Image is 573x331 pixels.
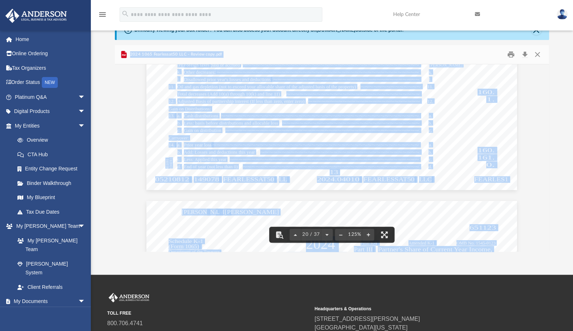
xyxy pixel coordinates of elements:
[169,239,203,244] span: Schedule K-1
[107,293,151,302] img: Anderson Advisors Platinum Portal
[78,294,93,309] span: arrow_drop_down
[428,150,432,154] span: b.
[282,121,420,125] span: ~~~~~~~~~~~~~~~~~~~~~~~~~~~~~~~~
[169,136,189,140] span: Carryover:
[221,113,419,118] span: ~~~~~~~~~~~~~~~~~~~~~~~~~~~~~~~~~~~~~~~~~~~~~~
[330,169,338,175] span: 13
[5,118,96,133] a: My Entitiesarrow_drop_down
[456,241,496,245] span: OMB No. 1545-0123
[477,148,495,153] span: 160.
[428,121,432,125] span: b.
[115,64,549,252] div: Document Viewer
[10,162,96,176] a: Entity Change Request
[121,10,129,18] i: search
[557,9,568,20] img: User Pic
[177,150,181,154] span: b.
[306,237,335,252] span: 2024
[212,142,419,147] span: ~~~~~~~~~~~~~~~~~~~~~~~~~~~~~~~~~~~~~~~~~~~~~~~~
[155,177,189,182] span: 05210812
[486,162,495,168] span: 0.
[177,69,181,74] span: k.
[10,190,93,205] a: My Blueprint
[194,177,219,182] span: 149078
[10,233,89,257] a: My [PERSON_NAME] Team
[474,177,508,182] span: FEARLES1
[230,157,419,162] span: ~~~~~~~~~~~~~~~~~~~~~~~~~~~~~~~~~~~~~~~~~~~~
[5,47,96,61] a: Online Ordering
[5,75,96,90] a: Order StatusNEW
[177,77,179,81] span: l.
[184,77,271,82] span: Disallowed prior year's losses and deductions
[301,227,321,243] button: 20 / 37
[225,128,419,133] span: ~~~~~~~~~~~~~~~~~~~~~~~~~~~~~~~~~~~~~~~~~~~~~
[347,232,363,237] div: Current zoom level
[286,92,420,96] span: ~~~~~~~~~~~~~~~~~~~~~~~~~~~~~~~
[184,62,240,67] span: Foreign taxes paid or accrued
[10,176,96,190] a: Binder Walkthrough
[273,77,420,82] span: ~~~~~~~~~~~~~~~~~~~~~~~~~~~~~~~~~~
[429,62,463,67] span: [PERSON_NAME]
[531,49,544,60] button: Close
[177,128,181,133] span: c.
[477,155,495,161] span: 161.
[115,64,549,252] div: File preview
[429,113,432,118] span: a.
[243,164,419,169] span: ~~~~~~~~~~~~~~~~~~~~~~~~~~~~~~~~~~~~~~~~~
[360,84,421,89] span: ~~~~~~~~~~~~~~
[363,177,414,182] span: FEARLESSAT50
[177,142,181,147] span: a.
[184,128,221,133] span: Gain on distribution
[169,142,174,147] span: 14.
[184,70,215,74] span: Other decreases:
[308,99,420,104] span: ~~~~~~~~~~~~~~~~~~~~~~~~~~
[107,320,143,326] a: 800.706.4741
[177,92,280,96] span: Total decreases (Add 10(a) through 10(k) and line 11)
[5,61,96,75] a: Tax Organizers
[5,294,93,309] a: My Documentsarrow_drop_down
[177,164,181,169] span: d.
[182,209,230,215] span: [PERSON_NAME]
[429,142,432,147] span: a.
[429,128,432,133] span: c.
[315,324,408,331] a: [GEOGRAPHIC_DATA][US_STATE]
[5,104,96,119] a: Digital Productsarrow_drop_down
[177,84,356,89] span: Oil and gas depletion (not to exceed your allocable share of the adjusted basis of the property)
[78,118,93,133] span: arrow_drop_down
[376,227,392,243] button: Enter fullscreen
[115,45,549,252] div: Preview
[301,232,321,237] span: 20 / 37
[429,157,432,162] span: c.
[169,158,173,169] span: [DATE]
[98,14,107,19] a: menu
[166,158,169,169] span: 411081
[518,49,531,60] button: Download
[429,70,432,74] span: k.
[243,62,419,67] span: ~~~~~~~~~~~~~~~~~~~~~~~~~~~~~~~~~~~~~~~~~
[177,99,304,104] span: Adjusted Basis of partnership interest (If less than zero, enter zero)
[107,310,310,316] small: TOLL FREE
[408,241,434,245] span: Amended K-1
[169,84,174,89] span: 11.
[469,225,496,231] span: 651123
[217,70,419,74] span: ~~~~~~~~~~~~~~~~~~~~~~~~~~~~~~~~~~~~~~~~~~~~~~~
[184,142,211,147] span: Prior year loss
[10,133,96,148] a: Overview
[184,113,218,118] span: Cash distributions
[429,77,431,82] span: l.
[10,257,93,280] a: [PERSON_NAME] System
[42,77,58,88] div: NEW
[5,90,96,104] a: Platinum Q&Aarrow_drop_down
[10,205,96,219] a: Tax Due Dates
[169,113,174,118] span: 13.
[169,106,211,111] span: Gain on Distributions:
[378,247,492,253] span: Partner's Share of Current Year Income,
[3,9,69,23] img: Anderson Advisors Platinum Portal
[354,247,373,253] span: Part III
[184,150,255,154] span: Add: Losses and deductions this year
[5,219,93,234] a: My [PERSON_NAME] Teamarrow_drop_down
[428,164,432,169] span: d.
[169,244,199,249] span: (Form 1065)
[184,157,226,162] span: Less: Applied this year
[360,241,377,245] span: Final K-1
[317,177,359,182] span: 2024.04010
